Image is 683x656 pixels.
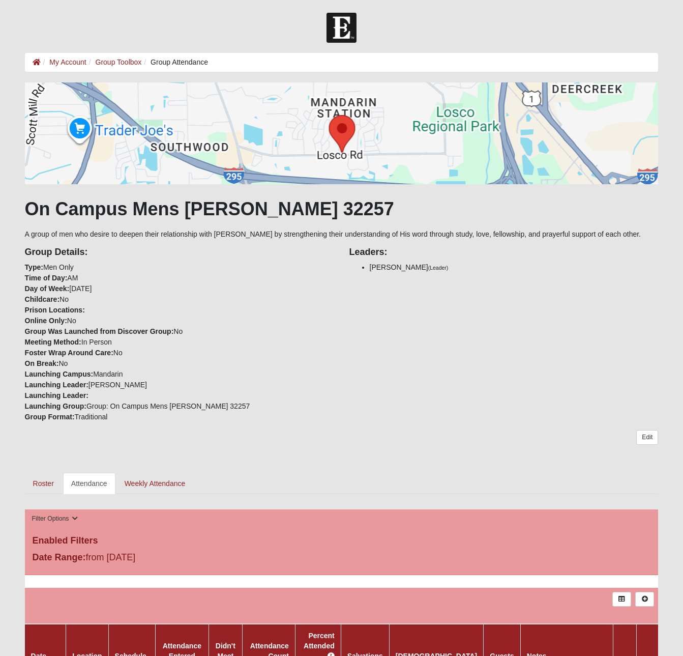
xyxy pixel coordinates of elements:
[33,551,86,564] label: Date Range:
[63,473,115,494] a: Attendance
[25,370,94,378] strong: Launching Campus:
[25,274,68,282] strong: Time of Day:
[612,592,631,607] a: Export to Excel
[25,381,88,389] strong: Launching Leader:
[25,391,88,400] strong: Launching Leader:
[326,13,357,43] img: Church of Eleven22 Logo
[25,551,236,567] div: from [DATE]
[25,402,86,410] strong: Launching Group:
[33,535,651,547] h4: Enabled Filters
[29,514,81,524] button: Filter Options
[25,413,75,421] strong: Group Format:
[25,306,85,314] strong: Prison Locations:
[636,430,658,445] a: Edit
[49,58,86,66] a: My Account
[25,82,659,494] div: A group of men who desire to deepen their relationship with [PERSON_NAME] by strengthening their ...
[25,263,43,271] strong: Type:
[116,473,194,494] a: Weekly Attendance
[25,284,70,293] strong: Day of Week:
[25,317,67,325] strong: Online Only:
[25,295,60,303] strong: Childcare:
[25,349,113,357] strong: Foster Wrap Around Care:
[25,473,62,494] a: Roster
[349,247,659,258] h4: Leaders:
[428,265,449,271] small: (Leader)
[370,262,659,273] li: [PERSON_NAME]
[25,359,59,367] strong: On Break:
[635,592,654,607] a: Alt+N
[17,240,342,422] div: Men Only AM [DATE] No No No In Person No No Mandarin [PERSON_NAME] Group: On Campus Mens [PERSON_...
[25,247,334,258] h4: Group Details:
[96,58,142,66] a: Group Toolbox
[141,57,208,68] li: Group Attendance
[25,338,81,346] strong: Meeting Method:
[25,327,174,335] strong: Group Was Launched from Discover Group:
[25,198,659,220] h1: On Campus Mens [PERSON_NAME] 32257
